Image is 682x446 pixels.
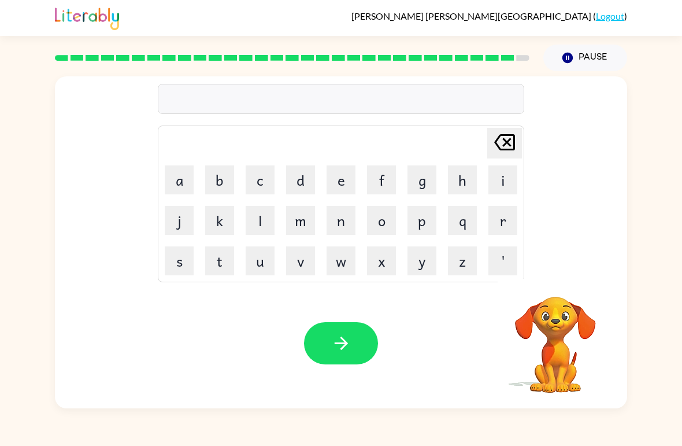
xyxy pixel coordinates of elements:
[407,206,436,235] button: p
[488,246,517,275] button: '
[367,206,396,235] button: o
[246,165,275,194] button: c
[327,246,355,275] button: w
[498,279,613,395] video: Your browser must support playing .mp4 files to use Literably. Please try using another browser.
[407,165,436,194] button: g
[165,246,194,275] button: s
[286,165,315,194] button: d
[286,206,315,235] button: m
[367,165,396,194] button: f
[407,246,436,275] button: y
[286,246,315,275] button: v
[488,206,517,235] button: r
[367,246,396,275] button: x
[448,246,477,275] button: z
[351,10,627,21] div: ( )
[205,206,234,235] button: k
[246,246,275,275] button: u
[448,206,477,235] button: q
[165,206,194,235] button: j
[488,165,517,194] button: i
[543,45,627,71] button: Pause
[596,10,624,21] a: Logout
[246,206,275,235] button: l
[327,206,355,235] button: n
[327,165,355,194] button: e
[351,10,593,21] span: [PERSON_NAME] [PERSON_NAME][GEOGRAPHIC_DATA]
[205,246,234,275] button: t
[448,165,477,194] button: h
[55,5,119,30] img: Literably
[205,165,234,194] button: b
[165,165,194,194] button: a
